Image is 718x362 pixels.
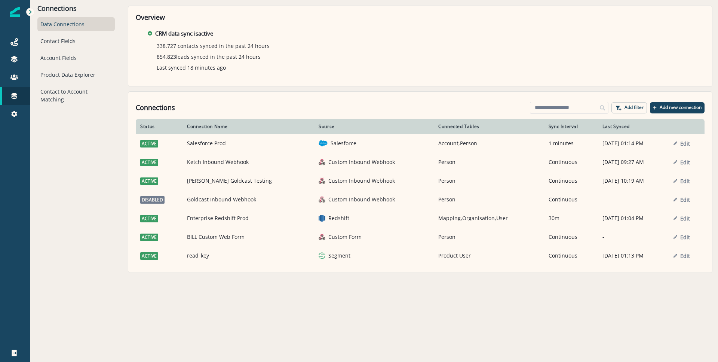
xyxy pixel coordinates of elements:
a: activeread_keysegmentSegmentProduct UserContinuous[DATE] 01:13 PMEdit [136,246,705,265]
button: Edit [673,177,690,185]
img: generic inbound webhook [319,196,325,203]
span: active [140,159,158,166]
p: 338,727 contacts synced in the past 24 hours [157,42,270,50]
p: Custom Inbound Webhook [328,177,395,185]
p: [DATE] 01:04 PM [602,215,664,222]
a: activeKetch Inbound Webhookgeneric inbound webhookCustom Inbound WebhookPersonContinuous[DATE] 09... [136,153,705,171]
p: Edit [680,234,690,241]
td: read_key [182,246,314,265]
p: Custom Form [328,233,362,241]
p: Connections [37,4,115,13]
div: Account Fields [37,51,115,65]
button: Edit [673,140,690,147]
td: [PERSON_NAME] Goldcast Testing [182,171,314,190]
div: Data Connections [37,17,115,31]
p: CRM data sync is active [155,29,213,38]
img: custom form [319,234,325,240]
img: generic inbound webhook [319,177,325,184]
p: [DATE] 09:27 AM [602,158,664,166]
td: Person [434,153,544,171]
p: Edit [680,196,690,203]
button: Edit [673,159,690,166]
p: Segment [328,252,350,259]
td: Product User [434,246,544,265]
td: Continuous [544,171,598,190]
a: activeEnterprise Redshift ProdredshiftRedshiftMapping,Organisation,User30m[DATE] 01:04 PMEdit [136,209,705,228]
td: 1 minutes [544,134,598,153]
td: Ketch Inbound Webhook [182,153,314,171]
p: - [602,233,664,241]
div: Status [140,124,178,130]
button: Edit [673,196,690,203]
td: Account,Person [434,134,544,153]
img: Inflection [10,7,20,17]
button: Edit [673,252,690,259]
p: Add new connection [660,105,702,110]
h2: Overview [136,13,705,22]
span: active [140,252,158,260]
p: Edit [680,140,690,147]
td: Person [434,228,544,246]
a: disabledGoldcast Inbound Webhookgeneric inbound webhookCustom Inbound WebhookPersonContinuous-Edit [136,190,705,209]
p: Salesforce [331,140,356,147]
span: active [140,140,158,147]
div: Contact to Account Matching [37,85,115,106]
div: Source [319,124,429,130]
p: [DATE] 01:13 PM [602,252,664,259]
span: disabled [140,196,165,204]
button: Add new connection [650,102,705,113]
td: Goldcast Inbound Webhook [182,190,314,209]
p: [DATE] 01:14 PM [602,140,664,147]
div: Contact Fields [37,34,115,48]
p: [DATE] 10:19 AM [602,177,664,185]
td: Continuous [544,153,598,171]
div: Connection Name [187,124,310,130]
p: Last synced 18 minutes ago [157,64,226,72]
div: Connected Tables [438,124,540,130]
td: Salesforce Prod [182,134,314,153]
td: 30m [544,209,598,228]
img: segment [319,252,325,259]
a: active[PERSON_NAME] Goldcast Testinggeneric inbound webhookCustom Inbound WebhookPersonContinuous... [136,171,705,190]
a: activeSalesforce ProdsalesforceSalesforceAccount,Person1 minutes[DATE] 01:14 PMEdit [136,134,705,153]
p: Edit [680,215,690,222]
span: active [140,234,158,241]
span: active [140,215,158,222]
p: Edit [680,252,690,259]
p: Redshift [328,215,349,222]
p: Custom Inbound Webhook [328,158,395,166]
p: 854,823 leads synced in the past 24 hours [157,53,261,61]
span: active [140,177,158,185]
div: Product Data Explorer [37,68,115,82]
td: Continuous [544,190,598,209]
td: BILL Custom Web Form [182,228,314,246]
img: salesforce [319,139,328,148]
td: Enterprise Redshift Prod [182,209,314,228]
div: Sync Interval [549,124,593,130]
img: generic inbound webhook [319,159,325,165]
button: Edit [673,234,690,241]
p: Add filter [625,105,644,110]
td: Continuous [544,228,598,246]
p: Edit [680,159,690,166]
p: Custom Inbound Webhook [328,196,395,203]
a: activeBILL Custom Web Formcustom formCustom FormPersonContinuous-Edit [136,228,705,246]
td: Mapping,Organisation,User [434,209,544,228]
td: Person [434,171,544,190]
h1: Connections [136,104,175,112]
button: Edit [673,215,690,222]
img: redshift [319,215,325,222]
button: Add filter [611,102,647,113]
p: - [602,196,664,203]
td: Person [434,190,544,209]
p: Edit [680,177,690,185]
td: Continuous [544,246,598,265]
div: Last Synced [602,124,664,130]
